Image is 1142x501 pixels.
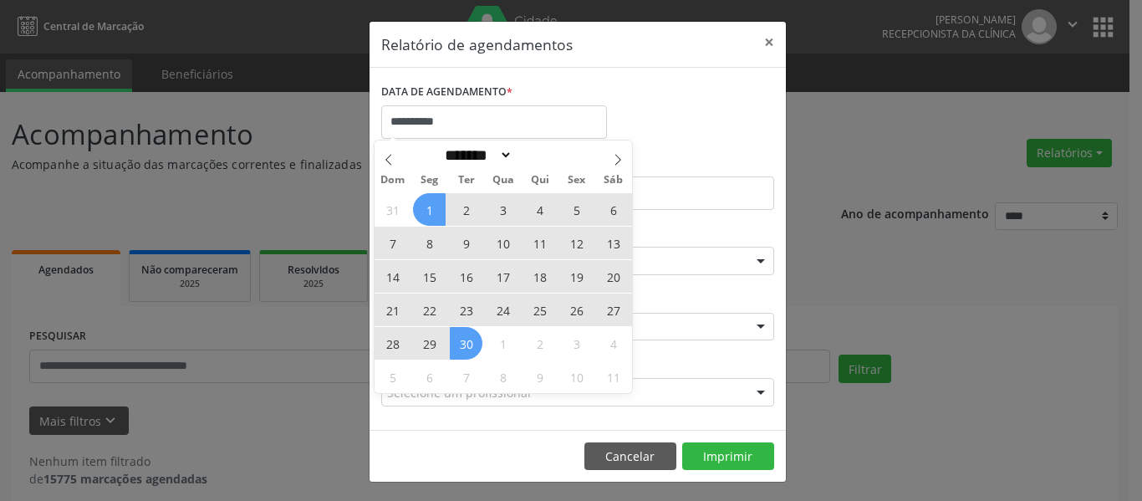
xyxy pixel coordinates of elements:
[413,327,446,360] span: Setembro 29, 2025
[522,175,558,186] span: Qui
[376,327,409,360] span: Setembro 28, 2025
[376,227,409,259] span: Setembro 7, 2025
[597,294,630,326] span: Setembro 27, 2025
[523,227,556,259] span: Setembro 11, 2025
[450,294,482,326] span: Setembro 23, 2025
[523,294,556,326] span: Setembro 25, 2025
[450,260,482,293] span: Setembro 16, 2025
[597,360,630,393] span: Outubro 11, 2025
[582,151,774,176] label: ATÉ
[487,294,519,326] span: Setembro 24, 2025
[413,260,446,293] span: Setembro 15, 2025
[450,227,482,259] span: Setembro 9, 2025
[487,260,519,293] span: Setembro 17, 2025
[413,294,446,326] span: Setembro 22, 2025
[512,146,568,164] input: Year
[376,193,409,226] span: Agosto 31, 2025
[450,193,482,226] span: Setembro 2, 2025
[450,360,482,393] span: Outubro 7, 2025
[597,193,630,226] span: Setembro 6, 2025
[439,146,512,164] select: Month
[560,294,593,326] span: Setembro 26, 2025
[485,175,522,186] span: Qua
[560,260,593,293] span: Setembro 19, 2025
[376,360,409,393] span: Outubro 5, 2025
[560,227,593,259] span: Setembro 12, 2025
[597,327,630,360] span: Outubro 4, 2025
[487,193,519,226] span: Setembro 3, 2025
[450,327,482,360] span: Setembro 30, 2025
[448,175,485,186] span: Ter
[560,193,593,226] span: Setembro 5, 2025
[413,227,446,259] span: Setembro 8, 2025
[413,193,446,226] span: Setembro 1, 2025
[381,33,573,55] h5: Relatório de agendamentos
[523,327,556,360] span: Outubro 2, 2025
[376,294,409,326] span: Setembro 21, 2025
[560,360,593,393] span: Outubro 10, 2025
[558,175,595,186] span: Sex
[381,79,512,105] label: DATA DE AGENDAMENTO
[375,175,411,186] span: Dom
[682,442,774,471] button: Imprimir
[752,22,786,63] button: Close
[584,442,676,471] button: Cancelar
[597,260,630,293] span: Setembro 20, 2025
[487,227,519,259] span: Setembro 10, 2025
[387,384,531,401] span: Selecione um profissional
[411,175,448,186] span: Seg
[560,327,593,360] span: Outubro 3, 2025
[595,175,632,186] span: Sáb
[523,260,556,293] span: Setembro 18, 2025
[376,260,409,293] span: Setembro 14, 2025
[413,360,446,393] span: Outubro 6, 2025
[597,227,630,259] span: Setembro 13, 2025
[523,360,556,393] span: Outubro 9, 2025
[487,327,519,360] span: Outubro 1, 2025
[523,193,556,226] span: Setembro 4, 2025
[487,360,519,393] span: Outubro 8, 2025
